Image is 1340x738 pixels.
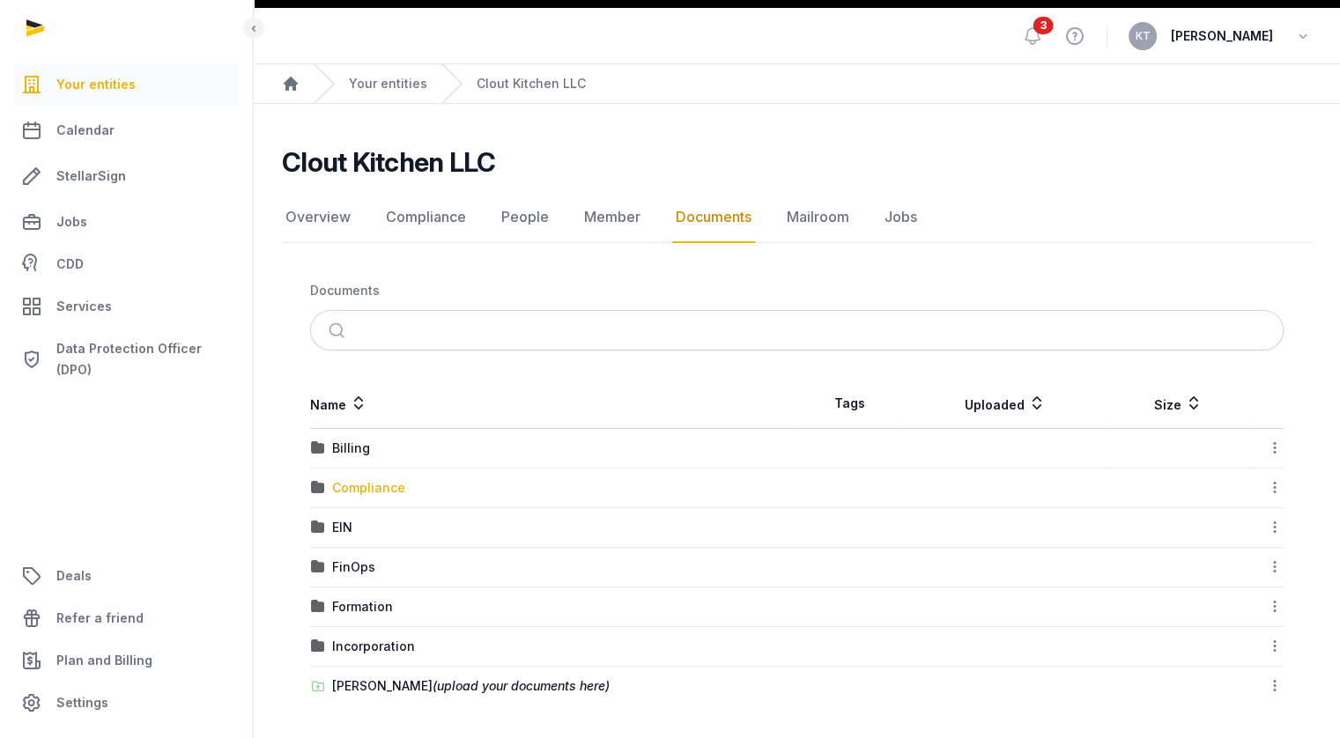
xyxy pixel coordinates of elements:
[332,638,415,655] div: Incorporation
[14,155,239,197] a: StellarSign
[14,555,239,597] a: Deals
[14,331,239,387] a: Data Protection Officer (DPO)
[56,608,144,629] span: Refer a friend
[332,479,405,497] div: Compliance
[311,600,325,614] img: folder.svg
[14,285,239,328] a: Services
[310,282,380,299] div: Documents
[311,441,325,455] img: folder.svg
[1033,17,1054,34] span: 3
[332,558,375,576] div: FinOps
[56,692,108,713] span: Settings
[332,439,370,457] div: Billing
[56,74,136,95] span: Your entities
[254,64,1340,104] nav: Breadcrumb
[349,75,427,92] a: Your entities
[14,597,239,639] a: Refer a friend
[14,63,239,106] a: Your entities
[311,560,325,574] img: folder.svg
[311,481,325,495] img: folder.svg
[1129,22,1157,50] button: KT
[14,639,239,682] a: Plan and Billing
[881,192,921,243] a: Jobs
[332,598,393,616] div: Formation
[56,650,152,671] span: Plan and Billing
[282,192,1312,243] nav: Tabs
[14,201,239,243] a: Jobs
[282,192,354,243] a: Overview
[14,109,239,151] a: Calendar
[56,166,126,187] span: StellarSign
[1136,31,1151,41] span: KT
[1107,379,1247,429] th: Size
[14,247,239,282] a: CDD
[581,192,644,243] a: Member
[332,519,352,536] div: EIN
[56,338,232,380] span: Data Protection Officer (DPO)
[56,296,112,317] span: Services
[56,211,87,232] span: Jobs
[310,271,1284,310] nav: Breadcrumb
[498,192,552,243] a: People
[433,678,610,693] span: (upload your documents here)
[14,682,239,724] a: Settings
[1024,535,1340,738] iframe: Chat Widget
[282,146,495,178] h2: Clout Kitchen LLC
[311,679,325,693] img: folder-upload.svg
[783,192,853,243] a: Mailroom
[311,520,325,535] img: folder.svg
[56,254,84,275] span: CDD
[318,311,359,350] button: Submit
[901,379,1107,429] th: Uploaded
[382,192,470,243] a: Compliance
[672,192,755,243] a: Documents
[332,677,610,695] div: [PERSON_NAME]
[797,379,902,429] th: Tags
[310,379,797,429] th: Name
[477,75,586,92] a: Clout Kitchen LLC
[311,639,325,653] img: folder.svg
[56,565,92,587] span: Deals
[1171,26,1273,47] span: [PERSON_NAME]
[56,120,115,141] span: Calendar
